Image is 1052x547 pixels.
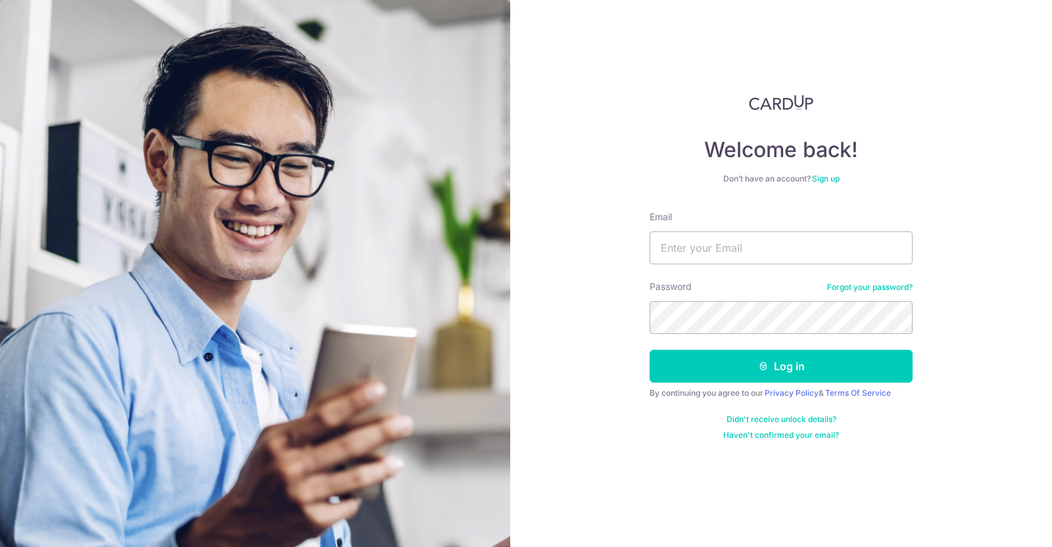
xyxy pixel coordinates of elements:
[650,210,672,224] label: Email
[650,280,692,293] label: Password
[825,388,891,398] a: Terms Of Service
[749,95,813,110] img: CardUp Logo
[650,350,913,383] button: Log in
[650,137,913,163] h4: Welcome back!
[650,388,913,398] div: By continuing you agree to our &
[650,174,913,184] div: Don’t have an account?
[827,282,913,293] a: Forgot your password?
[765,388,819,398] a: Privacy Policy
[723,430,839,440] a: Haven't confirmed your email?
[727,414,836,425] a: Didn't receive unlock details?
[812,174,840,183] a: Sign up
[650,231,913,264] input: Enter your Email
